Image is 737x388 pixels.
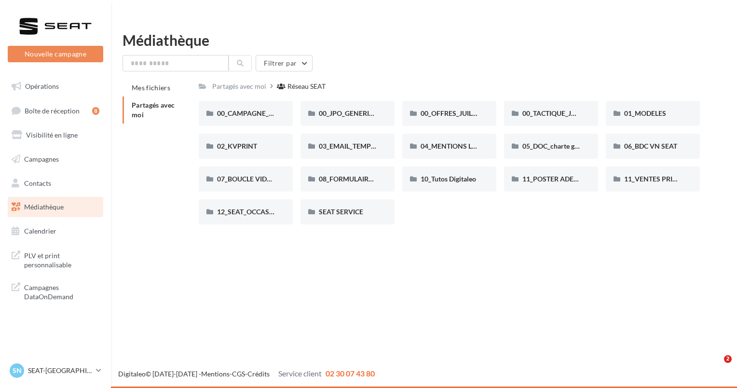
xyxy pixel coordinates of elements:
span: PLV et print personnalisable [24,249,99,270]
a: Mentions [201,370,230,378]
span: 03_EMAIL_TEMPLATE HTML SEAT [319,142,424,150]
a: PLV et print personnalisable [6,245,105,274]
button: Nouvelle campagne [8,46,103,62]
span: 01_MODELES [624,109,666,117]
span: 00_CAMPAGNE_SEPTEMBRE [217,109,307,117]
div: 8 [92,107,99,115]
span: 00_TACTIQUE_JUILLET AOÛT [522,109,613,117]
span: 2 [724,355,732,363]
span: Médiathèque [24,203,64,211]
span: Partagés avec moi [132,101,175,119]
div: Médiathèque [123,33,725,47]
span: © [DATE]-[DATE] - - - [118,370,375,378]
span: Mes fichiers [132,83,170,92]
span: 07_BOUCLE VIDEO ECRAN SHOWROOM [217,175,344,183]
a: Digitaleo [118,370,146,378]
span: 08_FORMULAIRE DE DEMANDE CRÉATIVE [319,175,450,183]
span: 11_VENTES PRIVÉES SEAT [624,175,706,183]
div: Réseau SEAT [287,82,326,91]
span: 10_Tutos Digitaleo [421,175,476,183]
span: 05_DOC_charte graphique + Guidelines [522,142,640,150]
button: Filtrer par [256,55,313,71]
div: Partagés avec moi [212,82,266,91]
a: Boîte de réception8 [6,100,105,121]
a: Crédits [247,370,270,378]
span: 02 30 07 43 80 [326,369,375,378]
span: Visibilité en ligne [26,131,78,139]
span: 04_MENTIONS LEGALES OFFRES PRESSE [421,142,548,150]
a: Visibilité en ligne [6,125,105,145]
a: CGS [232,370,245,378]
iframe: Intercom live chat [704,355,727,378]
span: Opérations [25,82,59,90]
a: Contacts [6,173,105,194]
span: SEAT SERVICE [319,208,363,216]
span: 06_BDC VN SEAT [624,142,677,150]
span: Calendrier [24,227,56,235]
span: 00_JPO_GENERIQUE IBIZA ARONA [319,109,428,117]
a: Campagnes [6,149,105,169]
span: Service client [278,369,322,378]
span: Campagnes DataOnDemand [24,281,99,302]
a: Campagnes DataOnDemand [6,277,105,305]
span: 12_SEAT_OCCASIONS_GARANTIES [217,208,326,216]
span: 00_OFFRES_JUILLET AOÛT [421,109,504,117]
a: Médiathèque [6,197,105,217]
a: SN SEAT-[GEOGRAPHIC_DATA] [8,361,103,380]
span: 11_POSTER ADEME SEAT [522,175,601,183]
span: SN [13,366,22,375]
p: SEAT-[GEOGRAPHIC_DATA] [28,366,92,375]
span: Campagnes [24,155,59,163]
span: Contacts [24,179,51,187]
span: 02_KVPRINT [217,142,257,150]
span: Boîte de réception [25,106,80,114]
a: Opérations [6,76,105,97]
a: Calendrier [6,221,105,241]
